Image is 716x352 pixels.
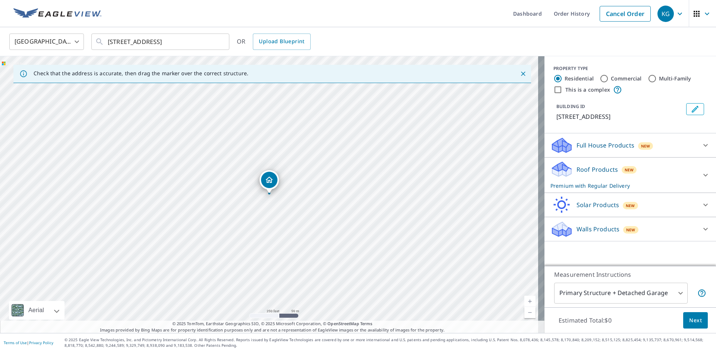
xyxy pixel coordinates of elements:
span: Upload Blueprint [259,37,304,46]
p: | [4,340,53,345]
a: Privacy Policy [29,340,53,345]
a: Current Level 17, Zoom In [524,296,536,307]
button: Next [683,312,708,329]
div: PROPERTY TYPE [553,65,707,72]
p: Roof Products [577,165,618,174]
p: Solar Products [577,200,619,209]
div: [GEOGRAPHIC_DATA] [9,31,84,52]
span: New [626,227,635,233]
a: Cancel Order [600,6,651,22]
p: Walls Products [577,225,619,234]
button: Close [518,69,528,79]
label: Commercial [611,75,642,82]
a: Terms of Use [4,340,27,345]
p: Premium with Regular Delivery [550,182,697,190]
span: Your report will include the primary structure and a detached garage if one exists. [697,289,706,298]
span: Next [689,316,702,325]
p: [STREET_ADDRESS] [556,112,683,121]
div: Walls ProductsNew [550,220,710,238]
label: Residential [565,75,594,82]
label: This is a complex [565,86,610,93]
p: BUILDING ID [556,103,585,110]
p: Measurement Instructions [554,270,706,279]
input: Search by address or latitude-longitude [108,31,214,52]
p: Full House Products [577,141,634,150]
div: Primary Structure + Detached Garage [554,283,688,304]
div: Aerial [9,301,65,320]
span: New [625,167,634,173]
a: OpenStreetMap [327,321,359,326]
div: KG [657,6,674,22]
p: Estimated Total: $0 [553,312,618,329]
p: Check that the address is accurate, then drag the marker over the correct structure. [34,70,248,77]
p: © 2025 Eagle View Technologies, Inc. and Pictometry International Corp. All Rights Reserved. Repo... [65,337,712,348]
div: Solar ProductsNew [550,196,710,214]
button: Edit building 1 [686,103,704,115]
div: Aerial [26,301,46,320]
span: © 2025 TomTom, Earthstar Geographics SIO, © 2025 Microsoft Corporation, © [172,321,373,327]
div: Dropped pin, building 1, Residential property, 908 NE 4th St Dumas, TX 79029 [260,170,279,193]
a: Current Level 17, Zoom Out [524,307,536,318]
a: Upload Blueprint [253,34,310,50]
a: Terms [360,321,373,326]
span: New [641,143,650,149]
img: EV Logo [13,8,101,19]
div: OR [237,34,311,50]
label: Multi-Family [659,75,691,82]
div: Roof ProductsNewPremium with Regular Delivery [550,161,710,190]
span: New [626,203,635,209]
div: Full House ProductsNew [550,136,710,154]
